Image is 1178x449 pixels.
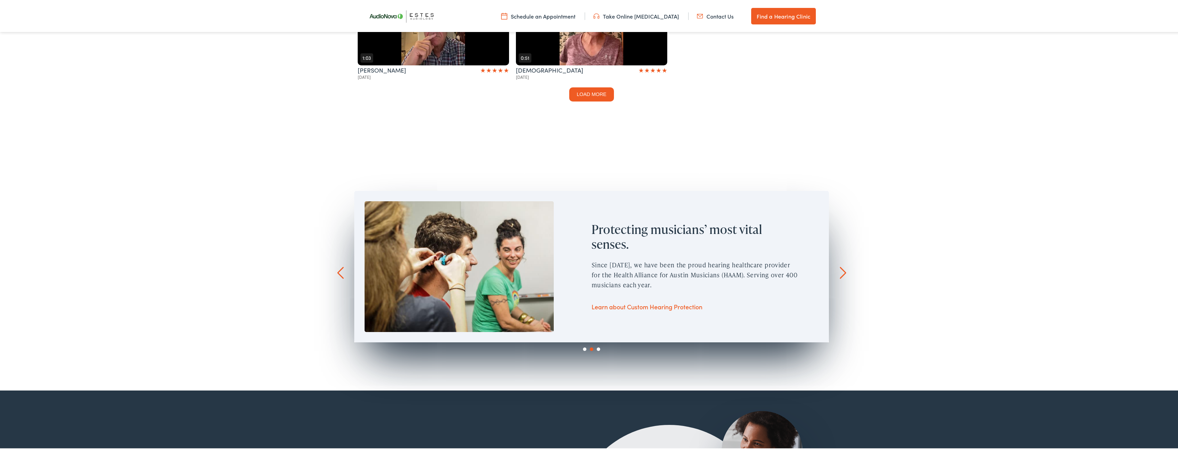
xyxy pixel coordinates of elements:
a: 2 [588,345,595,352]
span: ★ [486,65,491,73]
span: ★ [503,65,509,73]
a: Prev [337,266,344,278]
img: Smiling musicians getting fitted for hearing aids [365,200,554,331]
h2: Protecting musicians’ most vital senses. [592,221,770,250]
span: ★ [650,65,656,73]
div: My rating: 5 out of 5 [592,66,667,73]
span: ★ [644,65,650,73]
div: Date recorded: Apr 4 2022 [516,73,592,79]
img: utility icon [697,11,703,19]
a: 1 [581,345,588,352]
span: ★ [497,65,503,73]
a: Schedule an Appointment [501,11,575,19]
a: Contact Us [697,11,734,19]
div: Date recorded: Apr 4 2022 [358,73,433,79]
a: Find a Hearing Clinic [751,7,816,23]
button: Load more [569,86,614,100]
span: ★ [480,65,486,73]
span: ★ [491,65,497,73]
div: 1:03 [360,52,373,62]
a: 3 [595,345,602,352]
div: 0:51 [519,52,531,62]
span: ★ [661,65,667,73]
div: Recorded by John [358,66,433,73]
p: Since [DATE], we have been the proud hearing healthcare provider for the Health Alliance for Aust... [592,259,800,289]
div: My rating: 5 out of 5 [433,66,509,73]
a: Learn about Custom Hearing Protection [592,301,702,310]
img: utility icon [593,11,599,19]
a: Take Online [MEDICAL_DATA] [593,11,679,19]
span: ★ [638,65,644,73]
div: Recorded by Gay [516,66,592,73]
a: Next [840,266,846,278]
img: utility icon [501,11,507,19]
div: Load more Videos [358,86,825,100]
span: ★ [656,65,661,73]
